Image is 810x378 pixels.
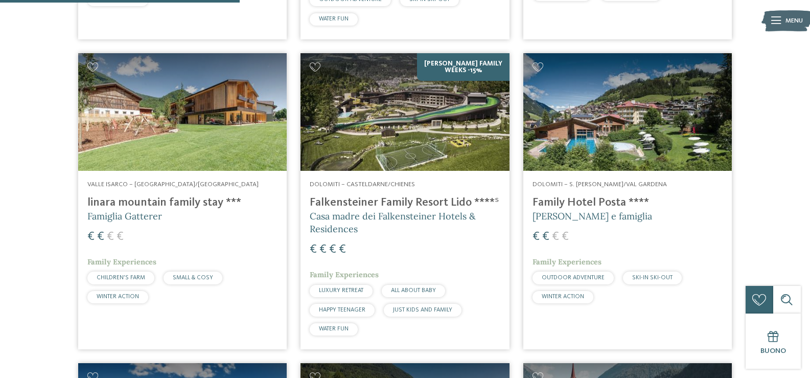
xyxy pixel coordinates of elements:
[319,326,349,332] span: WATER FUN
[97,275,145,281] span: CHILDREN’S FARM
[300,53,509,171] img: Cercate un hotel per famiglie? Qui troverete solo i migliori!
[319,287,363,294] span: LUXURY RETREAT
[319,243,327,256] span: €
[552,231,559,243] span: €
[393,307,452,313] span: JUST KIDS AND FAMILY
[391,287,436,294] span: ALL ABOUT BABY
[542,275,605,281] span: OUTDOOR ADVENTURE
[542,294,584,300] span: WINTER ACTION
[310,196,500,210] h4: Falkensteiner Family Resort Lido ****ˢ
[533,257,601,266] span: Family Experiences
[542,231,549,243] span: €
[760,347,786,354] span: Buono
[173,275,213,281] span: SMALL & COSY
[746,314,801,369] a: Buono
[339,243,346,256] span: €
[523,53,732,349] a: Cercate un hotel per famiglie? Qui troverete solo i migliori! Dolomiti – S. [PERSON_NAME]/Val Gar...
[87,231,95,243] span: €
[533,196,723,210] h4: Family Hotel Posta ****
[533,231,540,243] span: €
[300,53,509,349] a: Cercate un hotel per famiglie? Qui troverete solo i migliori! [PERSON_NAME] Family Weeks -15% Dol...
[319,307,365,313] span: HAPPY TEENAGER
[107,231,114,243] span: €
[310,181,415,188] span: Dolomiti – Casteldarne/Chienes
[533,210,652,222] span: [PERSON_NAME] e famiglia
[97,294,139,300] span: WINTER ACTION
[97,231,104,243] span: €
[533,181,667,188] span: Dolomiti – S. [PERSON_NAME]/Val Gardena
[87,181,259,188] span: Valle Isarco – [GEOGRAPHIC_DATA]/[GEOGRAPHIC_DATA]
[632,275,673,281] span: SKI-IN SKI-OUT
[78,53,287,171] img: Cercate un hotel per famiglie? Qui troverete solo i migliori!
[310,270,379,279] span: Family Experiences
[329,243,336,256] span: €
[319,16,349,22] span: WATER FUN
[87,196,277,210] h4: linara mountain family stay ***
[523,53,732,171] img: Cercate un hotel per famiglie? Qui troverete solo i migliori!
[310,243,317,256] span: €
[562,231,569,243] span: €
[310,210,476,235] span: Casa madre dei Falkensteiner Hotels & Residences
[87,210,162,222] span: Famiglia Gatterer
[78,53,287,349] a: Cercate un hotel per famiglie? Qui troverete solo i migliori! Valle Isarco – [GEOGRAPHIC_DATA]/[G...
[87,257,156,266] span: Family Experiences
[117,231,124,243] span: €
